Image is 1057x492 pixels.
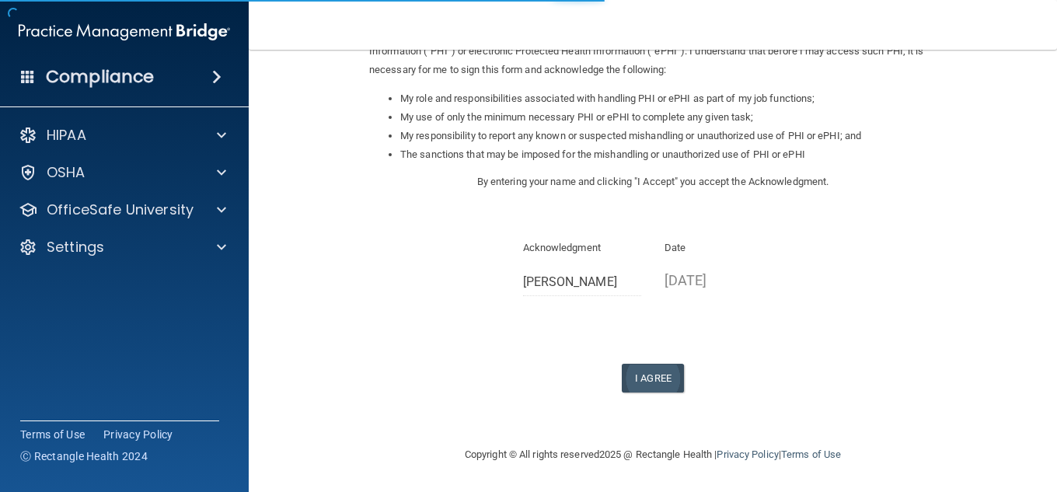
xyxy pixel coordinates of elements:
[19,238,226,256] a: Settings
[400,89,937,108] li: My role and responsibilities associated with handling PHI or ePHI as part of my job functions;
[717,448,778,460] a: Privacy Policy
[47,126,86,145] p: HIPAA
[400,145,937,164] li: The sanctions that may be imposed for the mishandling or unauthorized use of PHI or ePHI
[400,127,937,145] li: My responsibility to report any known or suspected mishandling or unauthorized use of PHI or ePHI...
[20,427,85,442] a: Terms of Use
[19,163,226,182] a: OSHA
[19,126,226,145] a: HIPAA
[369,173,937,191] p: By entering your name and clicking "I Accept" you accept the Acknowledgment.
[20,448,148,464] span: Ⓒ Rectangle Health 2024
[665,267,783,293] p: [DATE]
[369,23,937,79] p: As part of my employment with Dentistry For You I may be asked to handle information which contai...
[665,239,783,257] p: Date
[103,427,173,442] a: Privacy Policy
[46,66,154,88] h4: Compliance
[47,238,104,256] p: Settings
[19,201,226,219] a: OfficeSafe University
[523,267,642,296] input: Full Name
[369,430,937,480] div: Copyright © All rights reserved 2025 @ Rectangle Health | |
[47,163,85,182] p: OSHA
[781,448,841,460] a: Terms of Use
[622,364,684,393] button: I Agree
[523,239,642,257] p: Acknowledgment
[47,201,194,219] p: OfficeSafe University
[19,16,230,47] img: PMB logo
[400,108,937,127] li: My use of only the minimum necessary PHI or ePHI to complete any given task;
